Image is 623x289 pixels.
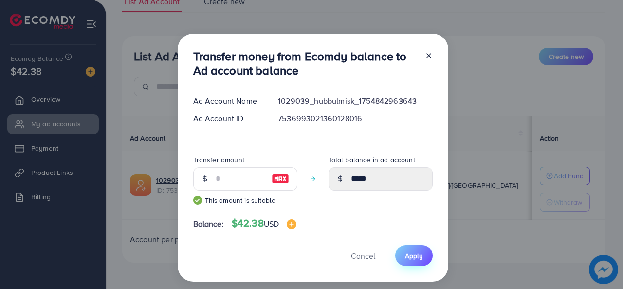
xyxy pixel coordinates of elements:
[329,155,415,165] label: Total balance in ad account
[232,217,296,230] h4: $42.38
[272,173,289,185] img: image
[287,219,296,229] img: image
[193,155,244,165] label: Transfer amount
[264,218,279,229] span: USD
[185,96,271,107] div: Ad Account Name
[270,96,440,107] div: 1029039_hubbulmisk_1754842963643
[395,245,433,266] button: Apply
[405,251,423,261] span: Apply
[339,245,387,266] button: Cancel
[193,195,297,205] small: This amount is suitable
[193,196,202,205] img: guide
[185,113,271,124] div: Ad Account ID
[351,250,375,261] span: Cancel
[193,49,417,77] h3: Transfer money from Ecomdy balance to Ad account balance
[193,218,224,230] span: Balance:
[270,113,440,124] div: 7536993021360128016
